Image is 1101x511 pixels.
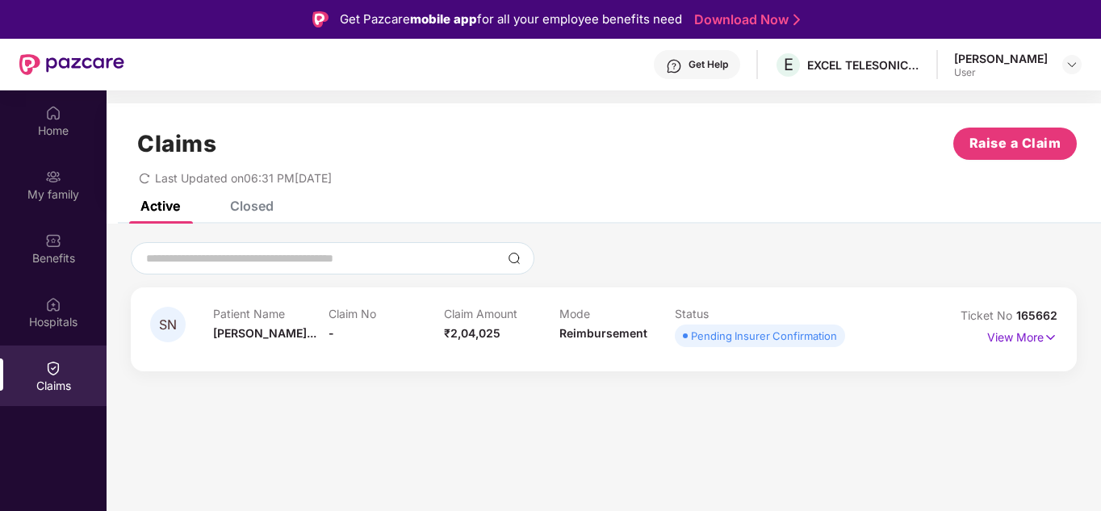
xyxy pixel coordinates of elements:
img: svg+xml;base64,PHN2ZyBpZD0iSG9tZSIgeG1sbnM9Imh0dHA6Ly93d3cudzMub3JnLzIwMDAvc3ZnIiB3aWR0aD0iMjAiIG... [45,105,61,121]
p: Status [675,307,790,320]
img: svg+xml;base64,PHN2ZyBpZD0iRHJvcGRvd24tMzJ4MzIiIHhtbG5zPSJodHRwOi8vd3d3LnczLm9yZy8yMDAwL3N2ZyIgd2... [1065,58,1078,71]
img: svg+xml;base64,PHN2ZyBpZD0iSG9zcGl0YWxzIiB4bWxucz0iaHR0cDovL3d3dy53My5vcmcvMjAwMC9zdmciIHdpZHRoPS... [45,296,61,312]
p: Claim Amount [444,307,559,320]
div: Get Pazcare for all your employee benefits need [340,10,682,29]
h1: Claims [137,130,216,157]
span: 165662 [1016,308,1057,322]
p: Mode [559,307,675,320]
div: Pending Insurer Confirmation [691,328,837,344]
img: svg+xml;base64,PHN2ZyBpZD0iQmVuZWZpdHMiIHhtbG5zPSJodHRwOi8vd3d3LnczLm9yZy8yMDAwL3N2ZyIgd2lkdGg9Ij... [45,232,61,249]
div: Get Help [689,58,728,71]
p: Patient Name [213,307,329,320]
img: New Pazcare Logo [19,54,124,75]
div: [PERSON_NAME] [954,51,1048,66]
button: Raise a Claim [953,128,1077,160]
img: svg+xml;base64,PHN2ZyB3aWR0aD0iMjAiIGhlaWdodD0iMjAiIHZpZXdCb3g9IjAgMCAyMCAyMCIgZmlsbD0ibm9uZSIgeG... [45,169,61,185]
div: EXCEL TELESONIC INDIA PRIVATE LIMITED [807,57,920,73]
div: Closed [230,198,274,214]
span: Ticket No [961,308,1016,322]
span: [PERSON_NAME]... [213,326,316,340]
img: svg+xml;base64,PHN2ZyBpZD0iU2VhcmNoLTMyeDMyIiB4bWxucz0iaHR0cDovL3d3dy53My5vcmcvMjAwMC9zdmciIHdpZH... [508,252,521,265]
span: SN [159,318,177,332]
span: Raise a Claim [969,133,1061,153]
div: Active [140,198,180,214]
span: Last Updated on 06:31 PM[DATE] [155,171,332,185]
span: Reimbursement [559,326,647,340]
img: svg+xml;base64,PHN2ZyBpZD0iSGVscC0zMngzMiIgeG1sbnM9Imh0dHA6Ly93d3cudzMub3JnLzIwMDAvc3ZnIiB3aWR0aD... [666,58,682,74]
span: E [784,55,793,74]
div: User [954,66,1048,79]
span: redo [139,171,150,185]
span: ₹2,04,025 [444,326,500,340]
p: Claim No [329,307,444,320]
a: Download Now [694,11,795,28]
span: - [329,326,334,340]
p: View More [987,325,1057,346]
strong: mobile app [410,11,477,27]
img: svg+xml;base64,PHN2ZyBpZD0iQ2xhaW0iIHhtbG5zPSJodHRwOi8vd3d3LnczLm9yZy8yMDAwL3N2ZyIgd2lkdGg9IjIwIi... [45,360,61,376]
img: Stroke [793,11,800,28]
img: Logo [312,11,329,27]
img: svg+xml;base64,PHN2ZyB4bWxucz0iaHR0cDovL3d3dy53My5vcmcvMjAwMC9zdmciIHdpZHRoPSIxNyIgaGVpZ2h0PSIxNy... [1044,329,1057,346]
